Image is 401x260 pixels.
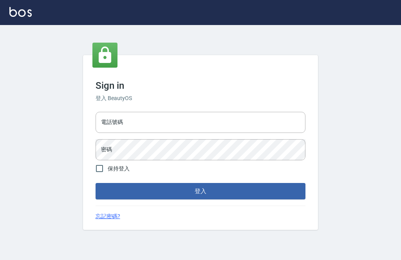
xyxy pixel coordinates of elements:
span: 保持登入 [108,165,130,173]
img: Logo [9,7,32,17]
a: 忘記密碼? [96,212,120,221]
h3: Sign in [96,80,305,91]
button: 登入 [96,183,305,199]
h6: 登入 BeautyOS [96,94,305,102]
